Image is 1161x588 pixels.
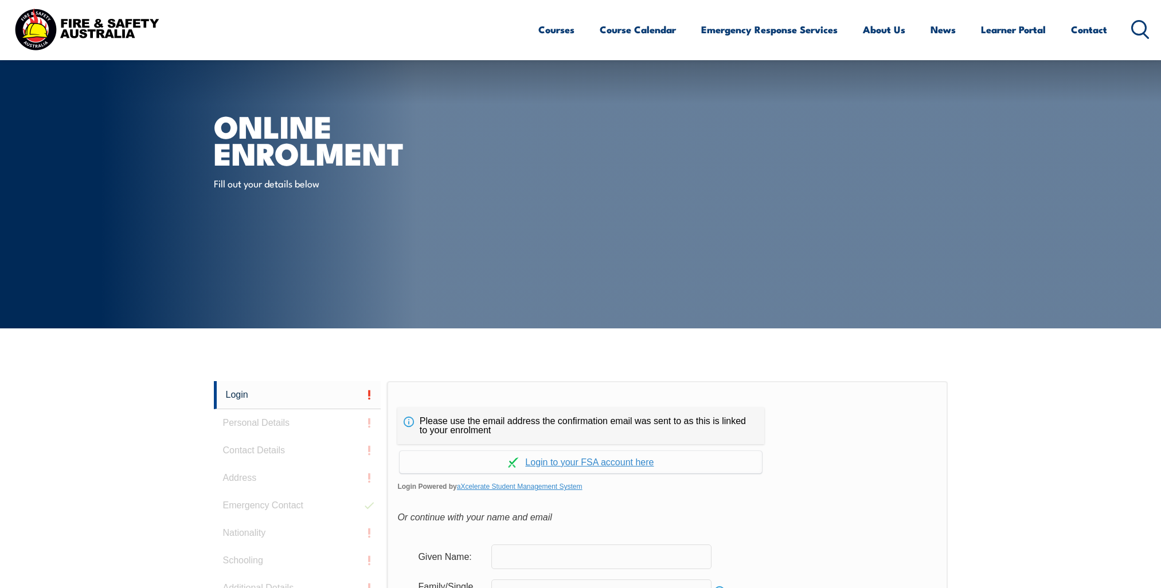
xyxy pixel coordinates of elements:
a: News [931,14,956,45]
span: Login Powered by [397,478,937,495]
a: aXcelerate Student Management System [457,483,583,491]
a: Course Calendar [600,14,676,45]
img: Log in withaxcelerate [508,457,518,468]
a: Learner Portal [981,14,1046,45]
a: Emergency Response Services [701,14,838,45]
div: Given Name: [409,546,491,567]
div: Please use the email address the confirmation email was sent to as this is linked to your enrolment [397,407,764,444]
p: Fill out your details below [214,177,423,190]
h1: Online Enrolment [214,112,497,166]
a: Contact [1071,14,1107,45]
a: About Us [863,14,905,45]
a: Courses [538,14,574,45]
a: Login [214,381,381,409]
div: Or continue with your name and email [397,509,937,526]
